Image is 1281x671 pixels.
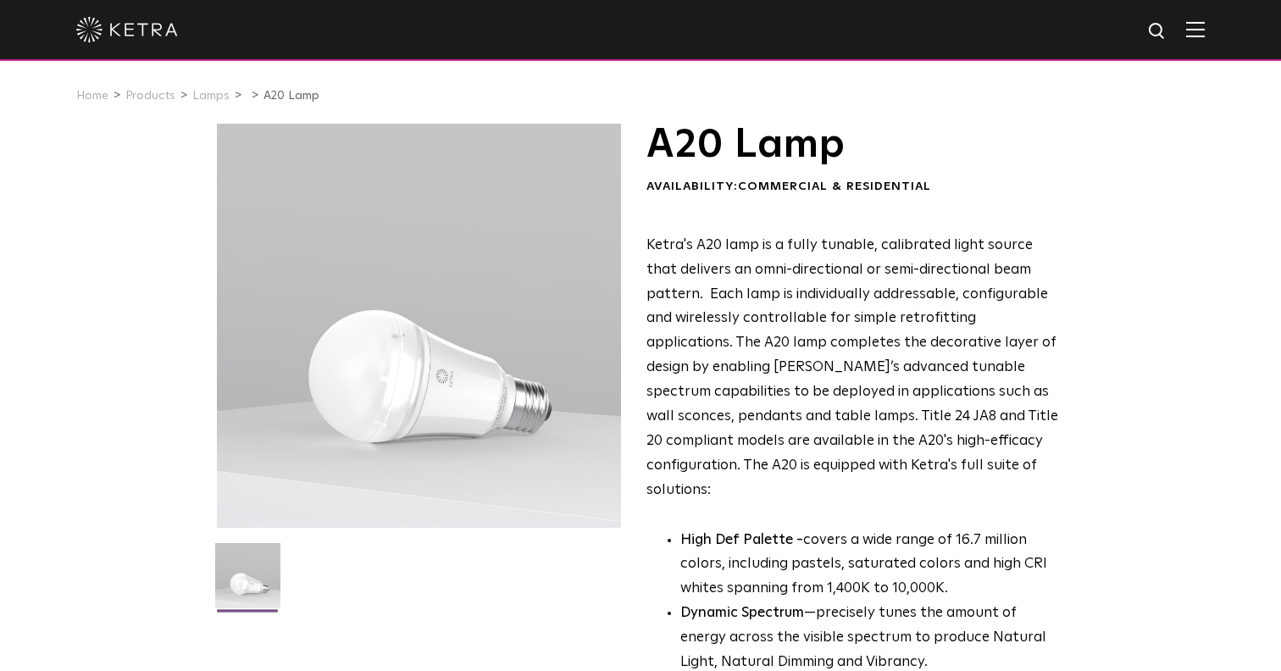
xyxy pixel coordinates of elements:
[680,606,804,620] strong: Dynamic Spectrum
[192,90,230,102] a: Lamps
[646,238,1058,497] span: Ketra's A20 lamp is a fully tunable, calibrated light source that delivers an omni-directional or...
[646,124,1059,166] h1: A20 Lamp
[76,17,178,42] img: ketra-logo-2019-white
[215,543,280,621] img: A20-Lamp-2021-Web-Square
[1186,21,1205,37] img: Hamburger%20Nav.svg
[263,90,319,102] a: A20 Lamp
[680,533,803,547] strong: High Def Palette -
[125,90,175,102] a: Products
[76,90,108,102] a: Home
[646,179,1059,196] div: Availability:
[680,529,1059,602] p: covers a wide range of 16.7 million colors, including pastels, saturated colors and high CRI whit...
[738,180,931,192] span: Commercial & Residential
[1147,21,1168,42] img: search icon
